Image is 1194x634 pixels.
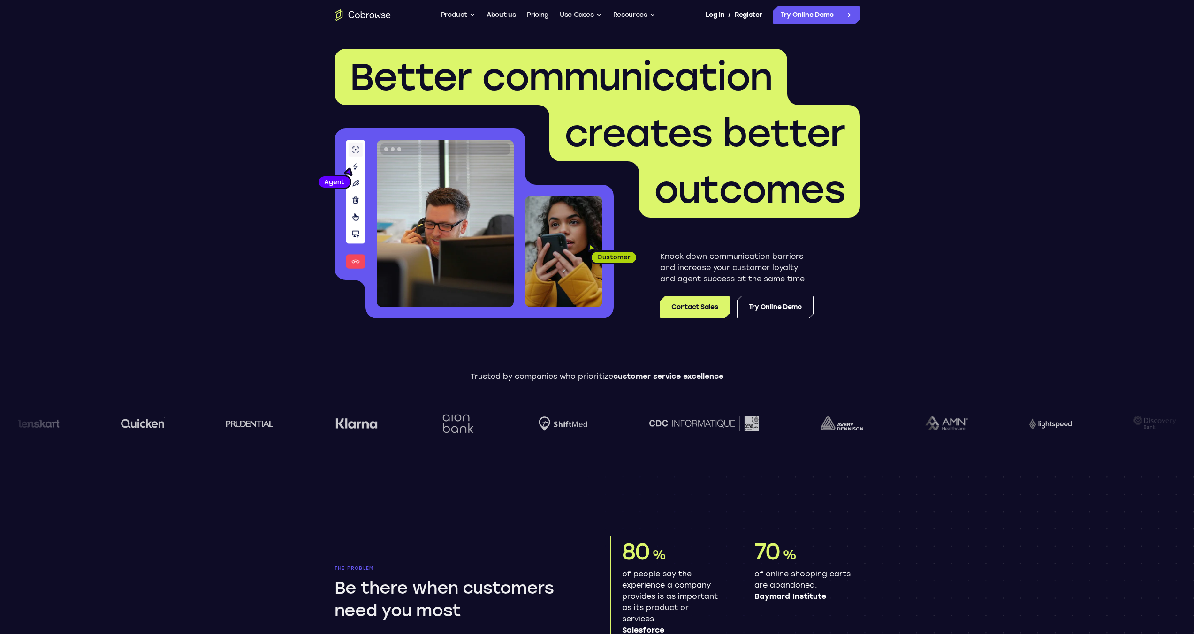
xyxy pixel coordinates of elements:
[350,54,772,99] span: Better communication
[924,416,967,431] img: AMN Healthcare
[652,547,666,563] span: %
[377,140,514,307] img: A customer support agent talking on the phone
[654,167,845,212] span: outcomes
[538,416,587,431] img: Shiftmed
[613,372,723,381] span: customer service excellence
[335,418,377,429] img: Klarna
[783,547,796,563] span: %
[335,577,580,622] h2: Be there when customers need you most
[754,538,781,565] span: 70
[335,9,391,21] a: Go to the home page
[527,6,548,24] a: Pricing
[728,9,731,21] span: /
[660,251,814,285] p: Knock down communication barriers and increase your customer loyalty and agent success at the sam...
[622,538,650,565] span: 80
[613,6,655,24] button: Resources
[560,6,602,24] button: Use Cases
[226,420,273,427] img: prudential
[820,416,863,430] img: avery-dennison
[564,111,845,156] span: creates better
[121,416,164,430] img: quicken
[735,6,762,24] a: Register
[660,296,729,318] a: Contact Sales
[706,6,724,24] a: Log In
[439,405,477,443] img: Aion Bank
[441,6,476,24] button: Product
[754,568,852,602] p: of online shopping carts are abandoned.
[1028,418,1071,428] img: Lightspeed
[737,296,814,318] a: Try Online Demo
[773,6,860,24] a: Try Online Demo
[754,591,852,602] span: Baymard Institute
[487,6,516,24] a: About us
[525,196,602,307] img: A customer holding their phone
[648,416,758,430] img: CDC Informatique
[335,566,584,571] p: The problem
